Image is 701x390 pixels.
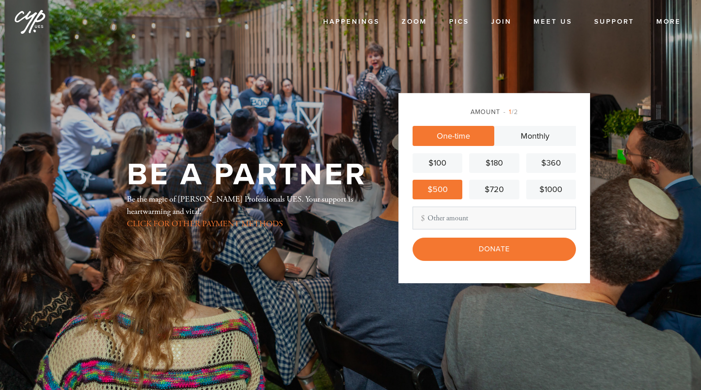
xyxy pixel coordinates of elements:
a: Zoom [395,13,434,31]
div: $720 [473,183,515,196]
a: Pics [442,13,476,31]
div: $1000 [530,183,572,196]
a: Monthly [494,126,576,146]
a: One-time [413,126,494,146]
a: $360 [526,153,576,173]
div: Amount [413,107,576,117]
a: $500 [413,180,462,199]
a: CLICK FOR OTHER PAYMENT METHODS [127,218,283,229]
div: $180 [473,157,515,169]
a: $100 [413,153,462,173]
div: $360 [530,157,572,169]
img: cyp%20logo%20%28Jan%202025%29.png [14,5,47,37]
a: $180 [469,153,519,173]
input: Donate [413,238,576,260]
span: /2 [503,108,518,116]
h1: Be a Partner [127,160,367,190]
a: Happenings [316,13,387,31]
span: 1 [509,108,512,116]
div: $500 [416,183,459,196]
input: Other amount [413,207,576,229]
div: Be the magic of [PERSON_NAME] Professionals UES. Your support is heartwarming and vital. [127,193,369,230]
a: Meet Us [527,13,579,31]
a: More [649,13,688,31]
a: $1000 [526,180,576,199]
a: Join [484,13,518,31]
a: $720 [469,180,519,199]
a: Support [587,13,641,31]
div: $100 [416,157,459,169]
